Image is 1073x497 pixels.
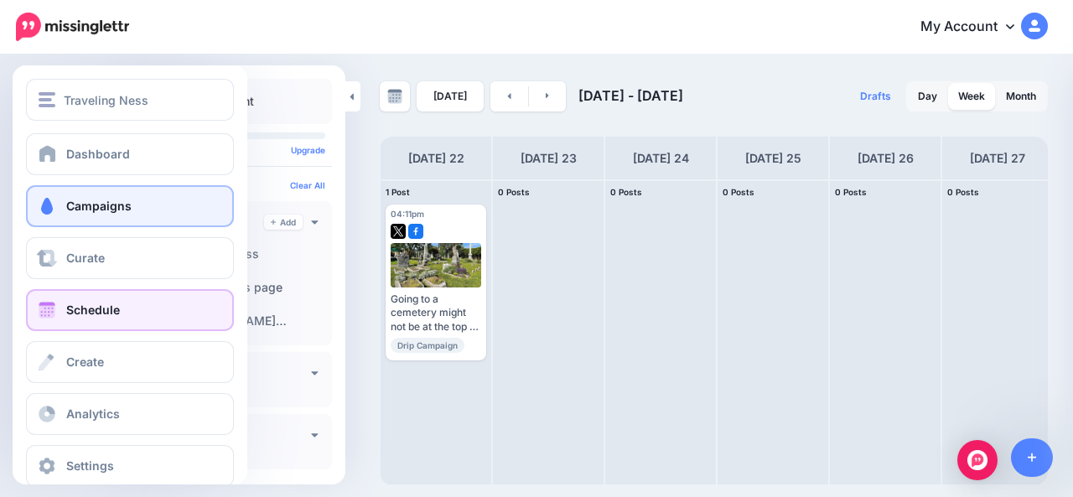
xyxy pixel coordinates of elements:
span: Analytics [66,406,120,421]
div: Open Intercom Messenger [957,440,998,480]
span: Campaigns [66,199,132,213]
span: Create [66,355,104,369]
span: 0 Posts [610,187,642,197]
a: [DATE] [417,81,484,111]
a: Dashboard [26,133,234,175]
a: Settings [26,445,234,487]
span: Drip Campaign [391,338,464,353]
a: Analytics [26,393,234,435]
a: Add [264,215,303,230]
a: My Account [904,7,1048,48]
span: [DATE] - [DATE] [578,87,683,104]
button: Traveling Ness [26,79,234,121]
a: Upgrade [291,145,325,155]
span: 0 Posts [723,187,754,197]
a: Clear All [290,180,325,190]
img: menu.png [39,92,55,107]
a: Create [26,341,234,383]
span: 1 Post [386,187,410,197]
a: Campaigns [26,185,234,227]
a: Curate [26,237,234,279]
span: Settings [66,458,114,473]
img: Missinglettr [16,13,129,41]
img: calendar-grey-darker.png [387,89,402,104]
span: Schedule [66,303,120,317]
span: 04:11pm [391,209,424,219]
h4: [DATE] 26 [858,148,914,168]
span: Drafts [860,91,891,101]
h4: [DATE] 25 [745,148,801,168]
h4: [DATE] 24 [633,148,689,168]
span: Traveling Ness [64,91,148,110]
h4: [DATE] 23 [521,148,577,168]
div: Going to a cemetery might not be at the top of your Memphis to do list but find out why this beau... [391,293,481,334]
span: 0 Posts [947,187,979,197]
a: Week [948,83,995,110]
h4: [DATE] 22 [408,148,464,168]
a: Drafts [850,81,901,111]
span: Curate [66,251,105,265]
img: facebook-square.png [408,224,423,239]
a: Schedule [26,289,234,331]
span: 0 Posts [835,187,867,197]
span: 0 Posts [498,187,530,197]
img: twitter-square.png [391,224,406,239]
a: Day [908,83,947,110]
a: Month [996,83,1046,110]
h4: [DATE] 27 [970,148,1025,168]
span: Dashboard [66,147,130,161]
